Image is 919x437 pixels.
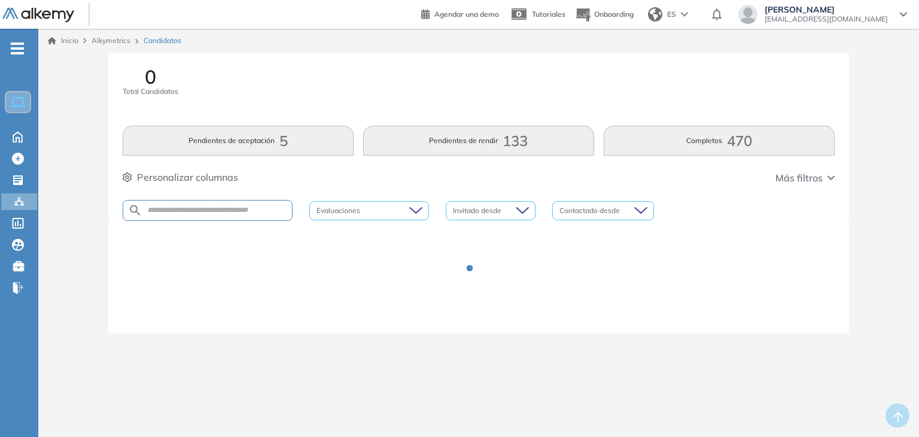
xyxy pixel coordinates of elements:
[123,170,238,184] button: Personalizar columnas
[648,7,662,22] img: world
[11,47,24,50] i: -
[667,9,676,20] span: ES
[765,14,888,24] span: [EMAIL_ADDRESS][DOMAIN_NAME]
[434,10,499,19] span: Agendar una demo
[775,171,823,185] span: Más filtros
[2,8,74,23] img: Logo
[48,35,78,46] a: Inicio
[765,5,888,14] span: [PERSON_NAME]
[775,171,835,185] button: Más filtros
[123,126,354,156] button: Pendientes de aceptación5
[575,2,634,28] button: Onboarding
[363,126,594,156] button: Pendientes de rendir133
[137,170,238,184] span: Personalizar columnas
[123,86,178,97] span: Total Candidatos
[145,67,156,86] span: 0
[92,36,130,45] span: Alkymetrics
[532,10,565,19] span: Tutoriales
[144,35,181,46] span: Candidatos
[604,126,835,156] button: Completos470
[128,203,142,218] img: SEARCH_ALT
[421,6,499,20] a: Agendar una demo
[681,12,688,17] img: arrow
[594,10,634,19] span: Onboarding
